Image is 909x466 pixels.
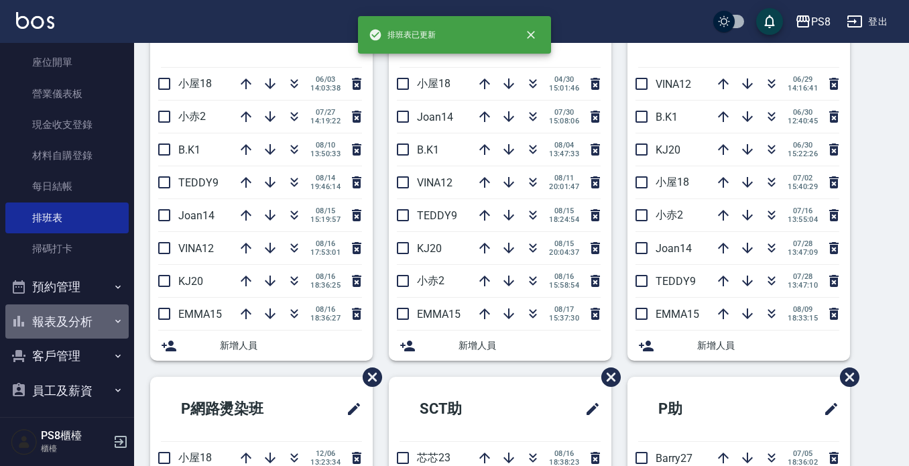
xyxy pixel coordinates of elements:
a: 座位開單 [5,47,129,78]
a: 營業儀表板 [5,78,129,109]
span: 06/29 [788,75,818,84]
button: 員工及薪資 [5,373,129,408]
span: 08/16 [310,272,341,281]
span: 07/02 [788,174,818,182]
span: EMMA15 [417,308,461,321]
span: 08/16 [549,272,579,281]
span: 07/28 [788,239,818,248]
h5: PS8櫃檯 [41,429,109,443]
span: 新增人員 [220,339,362,353]
span: 13:55:04 [788,215,818,224]
span: 18:33:15 [788,314,818,323]
span: KJ20 [656,143,680,156]
span: 08/16 [549,449,579,458]
div: 新增人員 [389,331,611,361]
h2: P網路燙染班 [161,385,310,433]
div: 新增人員 [150,331,373,361]
span: 08/11 [549,174,579,182]
span: 14:16:41 [788,84,818,93]
span: 07/05 [788,449,818,458]
span: 08/16 [310,239,341,248]
span: 08/17 [549,305,579,314]
h2: SCT助 [400,385,530,433]
span: 20:04:37 [549,248,579,257]
span: 19:46:14 [310,182,341,191]
span: 刪除班表 [830,357,861,397]
span: Barry27 [656,452,692,465]
span: 06/03 [310,75,341,84]
span: 18:36:25 [310,281,341,290]
span: 13:47:33 [549,150,579,158]
span: 08/04 [549,141,579,150]
span: 15:22:26 [788,150,818,158]
button: close [516,20,546,50]
span: 06/30 [788,141,818,150]
span: 排班表已更新 [369,28,436,42]
span: Joan14 [417,111,453,123]
div: 新增人員 [627,331,850,361]
button: 商品管理 [5,408,129,443]
span: 小赤2 [417,274,444,287]
span: 07/16 [788,207,818,215]
p: 櫃檯 [41,443,109,455]
span: TEDDY9 [178,176,219,189]
span: 07/27 [310,108,341,117]
a: 排班表 [5,202,129,233]
span: 小屋18 [417,77,450,90]
img: Person [11,428,38,455]
span: 17:53:01 [310,248,341,257]
button: 報表及分析 [5,304,129,339]
span: 小屋18 [656,176,689,188]
span: 15:40:29 [788,182,818,191]
span: 08/15 [549,207,579,215]
span: VINA12 [656,78,691,91]
span: 芯芯23 [417,451,450,464]
span: 07/28 [788,272,818,281]
span: 新增人員 [459,339,601,353]
span: 15:08:06 [549,117,579,125]
button: PS8 [790,8,836,36]
span: 14:03:38 [310,84,341,93]
span: 18:24:54 [549,215,579,224]
a: 掃碼打卡 [5,233,129,264]
span: 07/30 [549,108,579,117]
span: VINA12 [178,242,214,255]
span: 06/30 [788,108,818,117]
span: 修改班表的標題 [815,393,839,425]
span: EMMA15 [656,308,699,321]
span: B.K1 [178,143,200,156]
span: Joan14 [178,209,215,222]
img: Logo [16,12,54,29]
span: 14:19:22 [310,117,341,125]
a: 現金收支登錄 [5,109,129,140]
span: 刪除班表 [591,357,623,397]
span: 15:58:54 [549,281,579,290]
button: 客戶管理 [5,339,129,373]
a: 每日結帳 [5,171,129,202]
span: 小赤2 [178,110,206,123]
span: 新增人員 [697,339,839,353]
a: 材料自購登錄 [5,140,129,171]
span: 13:47:09 [788,248,818,257]
span: 13:50:33 [310,150,341,158]
span: 08/15 [310,207,341,215]
span: 15:19:57 [310,215,341,224]
span: 修改班表的標題 [338,393,362,425]
span: KJ20 [417,242,442,255]
span: 小赤2 [656,209,683,221]
span: 修改班表的標題 [577,393,601,425]
span: 08/15 [549,239,579,248]
span: 08/14 [310,174,341,182]
span: 08/10 [310,141,341,150]
span: 08/16 [310,305,341,314]
span: TEDDY9 [417,209,457,222]
span: KJ20 [178,275,203,288]
span: 13:47:10 [788,281,818,290]
span: 15:37:30 [549,314,579,323]
span: TEDDY9 [656,275,696,288]
h2: P助 [638,385,759,433]
span: 08/09 [788,305,818,314]
span: 小屋18 [178,451,212,464]
span: VINA12 [417,176,452,189]
span: 12/06 [310,449,341,458]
